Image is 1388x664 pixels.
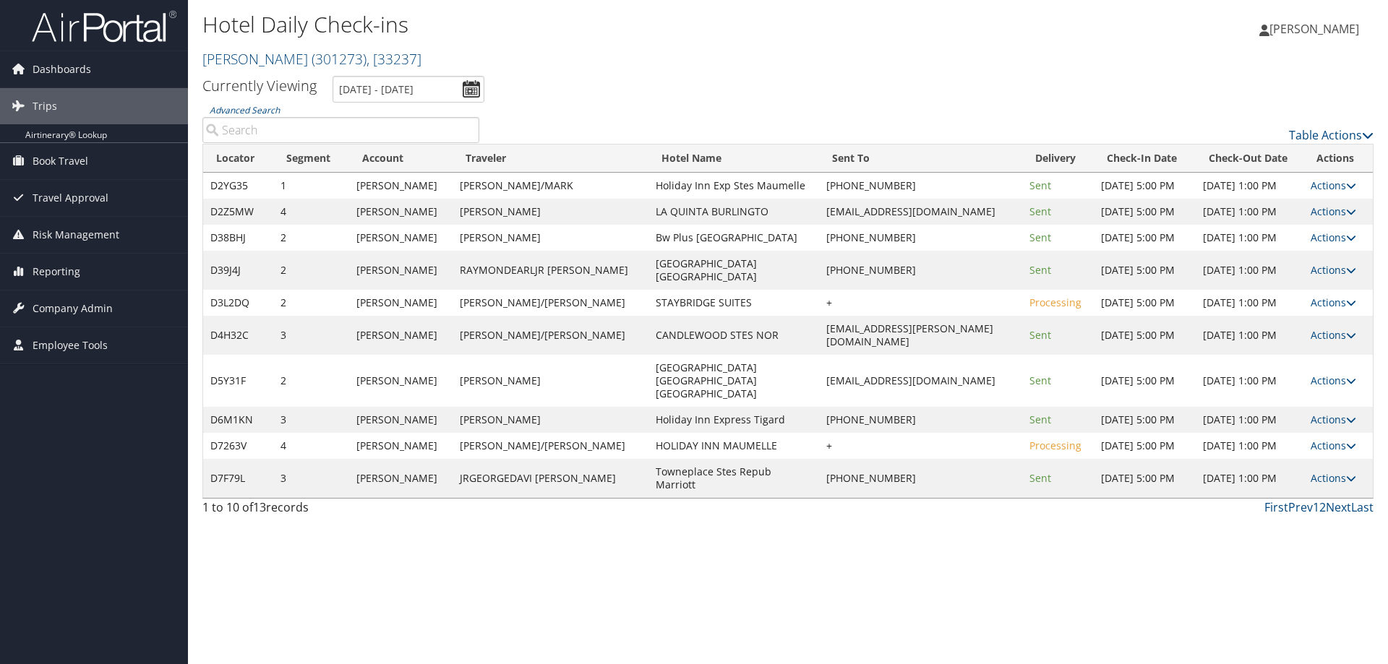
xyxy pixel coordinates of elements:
td: [DATE] 1:00 PM [1196,251,1304,290]
td: [DATE] 5:00 PM [1094,173,1195,199]
td: [PERSON_NAME] [349,407,453,433]
a: Last [1351,499,1374,515]
td: [EMAIL_ADDRESS][DOMAIN_NAME] [819,355,1021,407]
span: Processing [1029,439,1081,452]
span: Sent [1029,413,1051,426]
td: [PHONE_NUMBER] [819,251,1021,290]
td: STAYBRIDGE SUITES [648,290,820,316]
td: 4 [273,433,349,459]
td: [GEOGRAPHIC_DATA] [GEOGRAPHIC_DATA] [648,251,820,290]
h3: Currently Viewing [202,76,317,95]
span: 13 [253,499,266,515]
td: [DATE] 5:00 PM [1094,433,1195,459]
input: Advanced Search [202,117,479,143]
th: Check-In Date: activate to sort column ascending [1094,145,1195,173]
td: [DATE] 1:00 PM [1196,173,1304,199]
a: Actions [1311,374,1356,387]
th: Delivery: activate to sort column ascending [1022,145,1094,173]
td: D4H32C [203,316,273,355]
td: [PERSON_NAME] [349,290,453,316]
span: [PERSON_NAME] [1269,21,1359,37]
span: Processing [1029,296,1081,309]
th: Traveler: activate to sort column ascending [453,145,648,173]
td: [GEOGRAPHIC_DATA] [GEOGRAPHIC_DATA] [GEOGRAPHIC_DATA] [648,355,820,407]
a: Actions [1311,263,1356,277]
td: [PERSON_NAME] [349,199,453,225]
td: D39J4J [203,251,273,290]
a: Actions [1311,471,1356,485]
td: [PHONE_NUMBER] [819,459,1021,498]
span: Sent [1029,230,1051,244]
span: Employee Tools [33,327,108,363]
span: Book Travel [33,143,88,179]
th: Locator: activate to sort column ascending [203,145,273,173]
th: Sent To: activate to sort column ascending [819,145,1021,173]
td: [DATE] 5:00 PM [1094,407,1195,433]
td: [PHONE_NUMBER] [819,225,1021,251]
td: 3 [273,459,349,498]
td: HOLIDAY INN MAUMELLE [648,433,820,459]
td: [DATE] 1:00 PM [1196,225,1304,251]
span: Dashboards [33,51,91,87]
td: 2 [273,225,349,251]
span: Sent [1029,204,1051,218]
span: , [ 33237 ] [367,49,421,69]
td: Holiday Inn Express Tigard [648,407,820,433]
td: 4 [273,199,349,225]
td: [PHONE_NUMBER] [819,407,1021,433]
td: 2 [273,251,349,290]
span: Reporting [33,254,80,290]
td: [DATE] 1:00 PM [1196,459,1304,498]
td: [PERSON_NAME]/MARK [453,173,648,199]
td: [DATE] 1:00 PM [1196,407,1304,433]
td: D2YG35 [203,173,273,199]
td: [DATE] 5:00 PM [1094,290,1195,316]
td: LA QUINTA BURLINGTO [648,199,820,225]
td: [DATE] 5:00 PM [1094,251,1195,290]
span: Sent [1029,178,1051,192]
td: [DATE] 1:00 PM [1196,199,1304,225]
td: [DATE] 5:00 PM [1094,355,1195,407]
a: Actions [1311,413,1356,426]
td: [PERSON_NAME]/[PERSON_NAME] [453,290,648,316]
td: [PERSON_NAME] [453,199,648,225]
td: D7263V [203,433,273,459]
a: 1 [1313,499,1319,515]
td: [DATE] 1:00 PM [1196,433,1304,459]
th: Segment: activate to sort column ascending [273,145,349,173]
td: [EMAIL_ADDRESS][DOMAIN_NAME] [819,199,1021,225]
td: [PERSON_NAME] [453,407,648,433]
td: D3L2DQ [203,290,273,316]
span: Sent [1029,263,1051,277]
td: [PERSON_NAME] [349,251,453,290]
h1: Hotel Daily Check-ins [202,9,983,40]
a: Actions [1311,178,1356,192]
th: Account: activate to sort column ascending [349,145,453,173]
td: [PERSON_NAME] [453,355,648,407]
td: D7F79L [203,459,273,498]
td: [PERSON_NAME]/[PERSON_NAME] [453,316,648,355]
td: Holiday Inn Exp Stes Maumelle [648,173,820,199]
a: [PERSON_NAME] [202,49,421,69]
input: [DATE] - [DATE] [333,76,484,103]
td: [EMAIL_ADDRESS][PERSON_NAME][DOMAIN_NAME] [819,316,1021,355]
td: [DATE] 5:00 PM [1094,225,1195,251]
td: [PERSON_NAME] [349,316,453,355]
span: ( 301273 ) [312,49,367,69]
td: 2 [273,355,349,407]
td: D2Z5MW [203,199,273,225]
td: D5Y31F [203,355,273,407]
span: Sent [1029,328,1051,342]
td: [DATE] 1:00 PM [1196,290,1304,316]
a: Actions [1311,204,1356,218]
td: [DATE] 1:00 PM [1196,355,1304,407]
a: Actions [1311,230,1356,244]
span: Risk Management [33,217,119,253]
td: + [819,290,1021,316]
td: [PERSON_NAME]/[PERSON_NAME] [453,433,648,459]
td: [PERSON_NAME] [349,459,453,498]
a: [PERSON_NAME] [1259,7,1374,51]
td: Bw Plus [GEOGRAPHIC_DATA] [648,225,820,251]
td: 2 [273,290,349,316]
td: [DATE] 5:00 PM [1094,199,1195,225]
